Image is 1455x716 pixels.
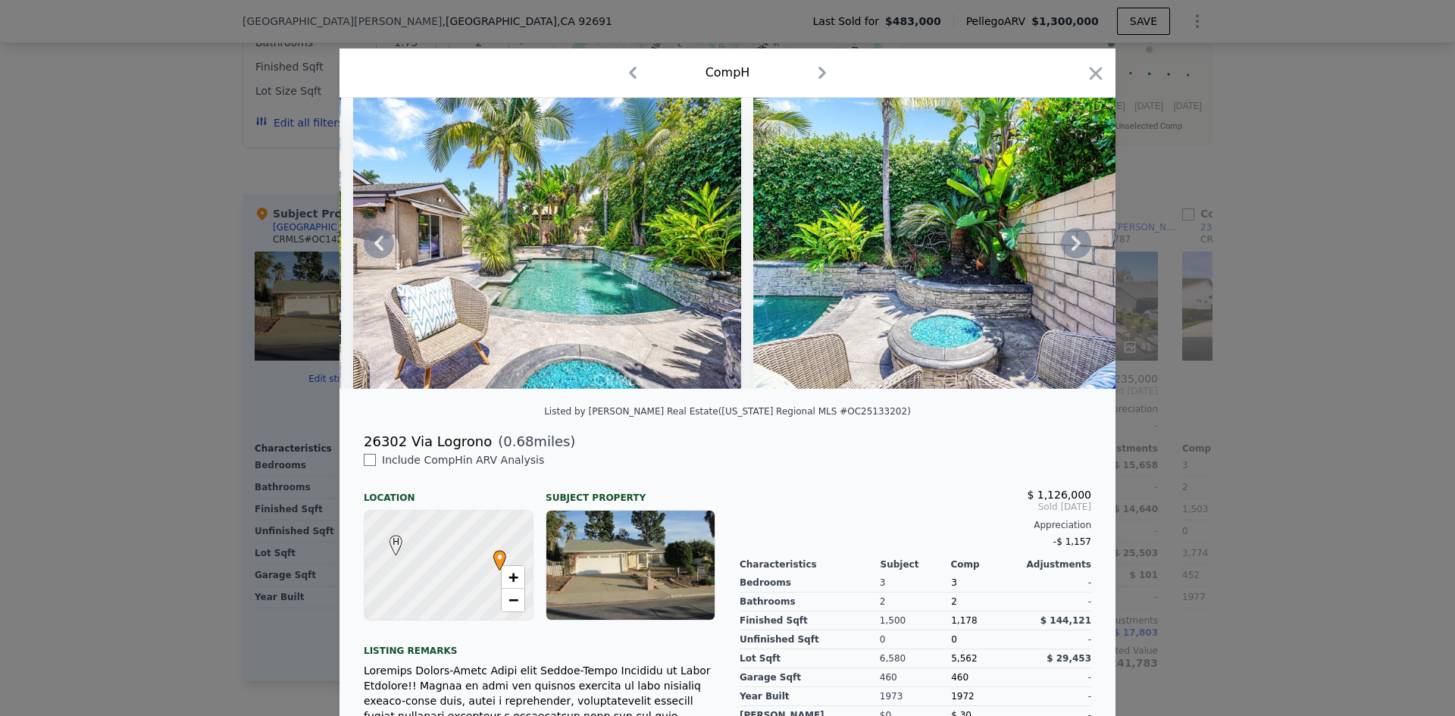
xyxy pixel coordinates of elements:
div: Subject [881,558,951,571]
div: 3 [880,574,951,592]
div: 1,500 [880,611,951,630]
div: 2 [880,592,951,611]
a: Zoom out [502,589,524,611]
div: Year Built [740,687,880,706]
div: Garage Sqft [740,668,880,687]
span: Sold [DATE] [740,501,1091,513]
span: $ 1,126,000 [1027,489,1091,501]
div: - [1022,574,1091,592]
div: - [1022,630,1091,649]
div: Listed by [PERSON_NAME] Real Estate ([US_STATE] Regional MLS #OC25133202) [544,406,911,417]
div: Bathrooms [740,592,880,611]
div: Characteristics [740,558,881,571]
img: Property Img [353,98,741,389]
span: • [490,546,510,568]
span: − [508,590,518,609]
span: Include Comp H in ARV Analysis [376,454,550,466]
span: ( miles) [492,431,575,452]
span: + [508,567,518,586]
a: Zoom in [502,566,524,589]
div: Comp H [706,64,750,82]
div: Finished Sqft [740,611,880,630]
div: Appreciation [740,519,1091,531]
div: Unfinished Sqft [740,630,880,649]
div: Listing remarks [364,633,715,657]
span: 460 [951,672,968,683]
div: 1973 [880,687,951,706]
div: Lot Sqft [740,649,880,668]
span: $ 29,453 [1047,653,1091,664]
div: 2 [951,592,1021,611]
span: 0.68 [503,433,533,449]
div: • [490,550,499,559]
span: H [386,535,406,549]
div: - [1022,668,1091,687]
img: Property Img [753,98,1141,389]
div: 6,580 [880,649,951,668]
span: 3 [951,577,957,588]
div: Location [364,480,533,504]
span: 1,178 [951,615,977,626]
div: H [386,535,395,544]
div: Bedrooms [740,574,880,592]
span: $ 144,121 [1040,615,1091,626]
div: 0 [880,630,951,649]
div: 460 [880,668,951,687]
div: - [1022,592,1091,611]
div: Comp [950,558,1021,571]
span: 0 [951,634,957,645]
div: - [1022,687,1091,706]
div: Adjustments [1021,558,1091,571]
span: 5,562 [951,653,977,664]
div: 26302 Via Logrono [364,431,492,452]
div: Subject Property [546,480,715,504]
div: 1972 [951,687,1021,706]
span: -$ 1,157 [1053,536,1091,547]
